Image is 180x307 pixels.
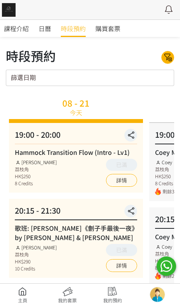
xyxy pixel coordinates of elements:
[15,244,57,251] div: [PERSON_NAME]
[39,20,51,37] a: 日曆
[15,159,57,166] div: [PERSON_NAME]
[155,188,161,195] img: fire.png
[15,173,57,180] div: HK$250
[15,147,137,157] div: Hammock Transition Flow (Intro - Lv1)
[61,24,86,33] span: 時段預約
[106,244,137,256] button: 已滿
[155,272,161,280] img: fire.png
[106,159,137,171] button: 已滿
[106,259,137,272] a: 詳情
[6,70,174,86] input: 篩選日期
[15,129,137,144] div: 19:00 - 20:00
[61,20,86,37] a: 時段預約
[4,24,29,33] span: 課程介紹
[70,108,82,117] div: 今天
[95,24,120,33] span: 購買套票
[15,205,137,220] div: 20:15 - 21:30
[95,20,120,37] a: 購買套票
[15,251,57,258] div: 荔枝角
[39,24,51,33] span: 日曆
[106,174,137,187] a: 詳情
[15,166,57,173] div: 荔枝角
[15,258,57,265] div: HK$290
[6,46,56,65] div: 時段預約
[4,20,29,37] a: 課程介紹
[62,98,90,107] div: 08 - 21
[15,265,57,272] div: 10 Credits
[15,180,57,187] div: 8 Credits
[15,223,137,242] div: 歌班: [PERSON_NAME]《劊子手最後一夜》by [PERSON_NAME] & [PERSON_NAME]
